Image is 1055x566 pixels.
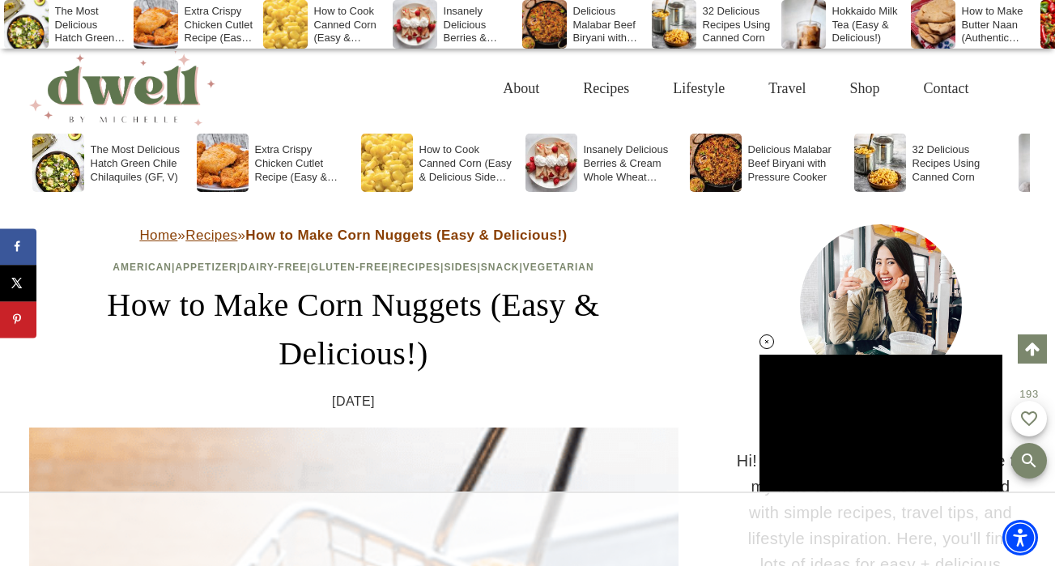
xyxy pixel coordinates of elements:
a: Dairy-Free [240,262,307,273]
a: American [113,262,172,273]
h3: HI THERE [735,402,1027,432]
a: Lifestyle [651,62,747,115]
img: DWELL by michelle [29,51,215,126]
a: Vegetarian [523,262,594,273]
a: Scroll to top [1018,334,1047,364]
a: Recipes [561,62,651,115]
a: Travel [747,62,827,115]
a: Home [139,228,177,243]
h1: How to Make Corn Nuggets (Easy & Delicious!) [29,281,679,378]
a: Recipes [185,228,237,243]
nav: Primary Navigation [481,62,990,115]
time: [DATE] [332,391,375,412]
a: Recipes [392,262,440,273]
strong: How to Make Corn Nuggets (Easy & Delicious!) [245,228,567,243]
a: Snack [481,262,520,273]
a: Sides [444,262,477,273]
a: Appetizer [175,262,236,273]
div: Accessibility Menu [1002,520,1038,555]
a: About [481,62,561,115]
span: » » [139,228,567,243]
a: Shop [827,62,901,115]
a: Contact [902,62,991,115]
a: Gluten-Free [311,262,389,273]
span: | | | | | | | [113,262,593,273]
